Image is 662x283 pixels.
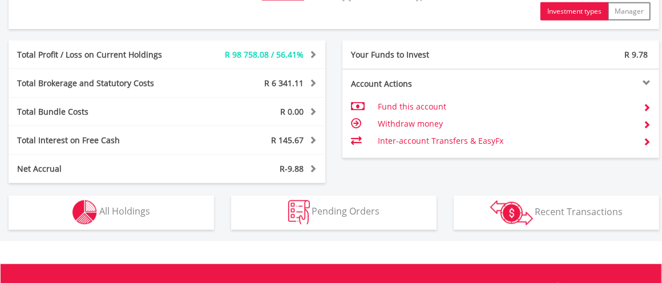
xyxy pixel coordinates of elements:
span: R 0.00 [280,106,304,117]
span: R 9.78 [624,49,648,60]
div: Total Brokerage and Statutory Costs [9,78,193,89]
div: Net Accrual [9,163,193,175]
span: All Holdings [99,205,150,218]
div: Total Profit / Loss on Current Holdings [9,49,193,60]
div: Account Actions [342,78,501,90]
span: R-9.88 [280,163,304,174]
img: pending_instructions-wht.png [288,200,310,225]
div: Your Funds to Invest [342,49,501,60]
button: Manager [608,2,651,21]
span: Recent Transactions [535,205,623,218]
button: Investment types [540,2,608,21]
div: Total Interest on Free Cash [9,135,193,146]
td: Inter-account Transfers & EasyFx [378,132,634,149]
span: R 6 341.11 [264,78,304,88]
span: R 145.67 [271,135,304,145]
td: Fund this account [378,98,634,115]
button: Pending Orders [231,196,437,230]
img: holdings-wht.png [72,200,97,225]
div: Total Bundle Costs [9,106,193,118]
button: All Holdings [9,196,214,230]
span: Pending Orders [312,205,380,218]
td: Withdraw money [378,115,634,132]
button: Recent Transactions [454,196,659,230]
span: R 98 758.08 / 56.41% [225,49,304,60]
img: transactions-zar-wht.png [490,200,533,225]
